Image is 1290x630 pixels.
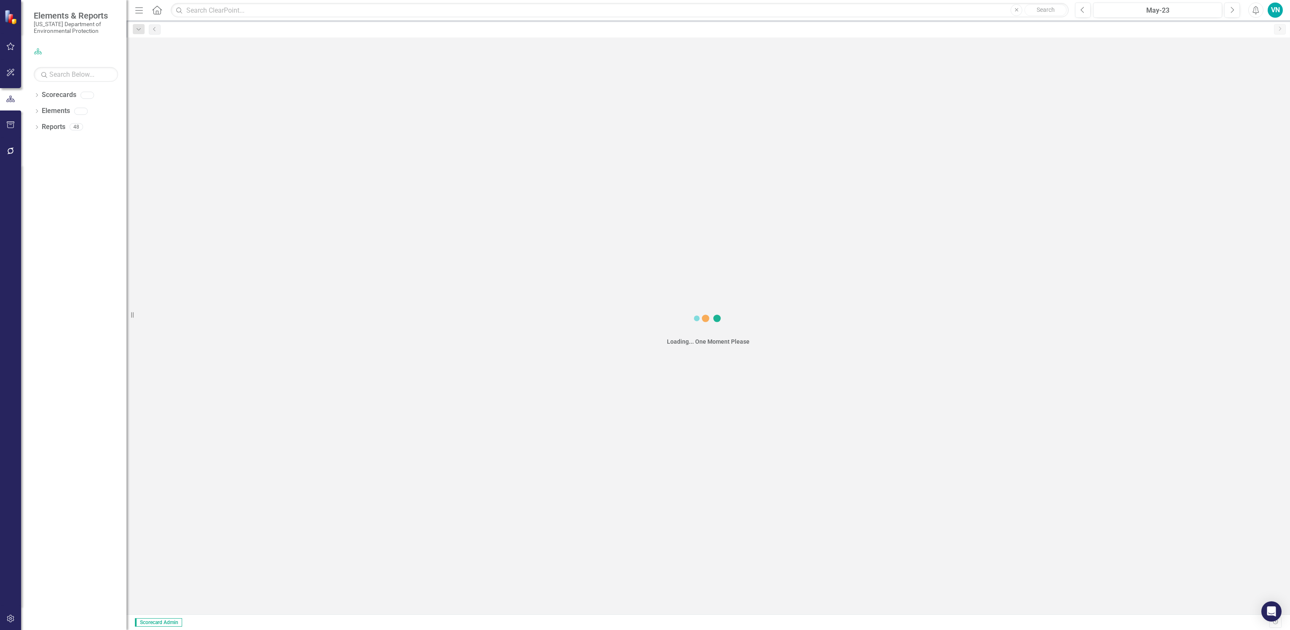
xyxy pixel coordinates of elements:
input: Search ClearPoint... [171,3,1069,18]
small: [US_STATE] Department of Environmental Protection [34,21,118,35]
span: Scorecard Admin [135,618,182,627]
span: Elements & Reports [34,11,118,21]
a: Reports [42,122,65,132]
a: Elements [42,106,70,116]
button: VN [1268,3,1283,18]
button: Search [1024,4,1067,16]
img: ClearPoint Strategy [4,10,19,24]
input: Search Below... [34,67,118,82]
div: Loading... One Moment Please [667,337,750,346]
div: 48 [70,124,83,131]
a: Scorecards [42,90,76,100]
button: May-23 [1093,3,1222,18]
div: May-23 [1096,5,1219,16]
div: Open Intercom Messenger [1261,601,1282,622]
span: Search [1037,6,1055,13]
